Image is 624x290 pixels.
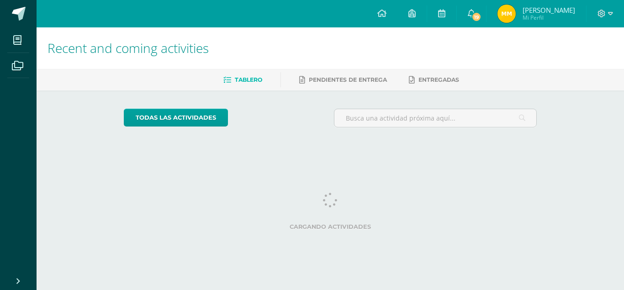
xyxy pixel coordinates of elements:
[523,5,575,15] span: [PERSON_NAME]
[124,223,537,230] label: Cargando actividades
[334,109,537,127] input: Busca una actividad próxima aquí...
[523,14,575,21] span: Mi Perfil
[48,39,209,57] span: Recent and coming activities
[235,76,262,83] span: Tablero
[124,109,228,127] a: todas las Actividades
[223,73,262,87] a: Tablero
[299,73,387,87] a: Pendientes de entrega
[418,76,459,83] span: Entregadas
[309,76,387,83] span: Pendientes de entrega
[409,73,459,87] a: Entregadas
[471,12,481,22] span: 19
[497,5,516,23] img: 211d1b3d2a1862da777e3addf3827999.png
